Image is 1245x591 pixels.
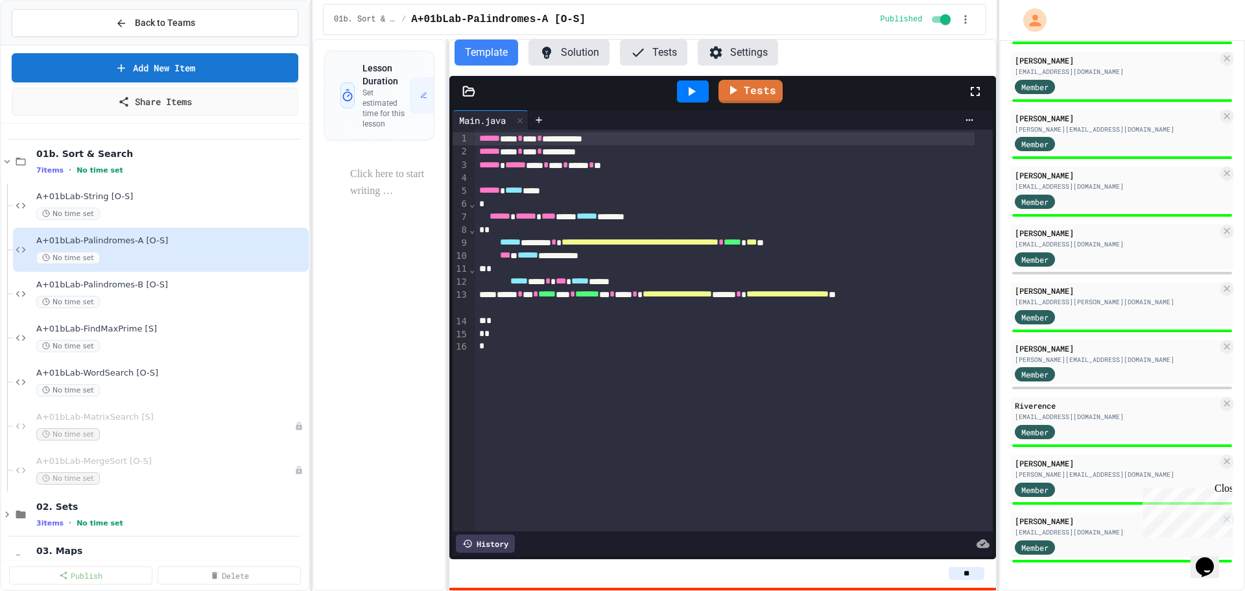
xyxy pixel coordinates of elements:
span: No time set [77,166,123,175]
div: 10 [453,250,469,263]
div: 15 [453,328,469,341]
span: Fold line [469,224,475,235]
span: 02. Sets [36,501,306,513]
span: 01b. Sort & Search [36,148,306,160]
div: Main.java [453,114,512,127]
div: [EMAIL_ADDRESS][DOMAIN_NAME] [1015,527,1218,537]
span: No time set [36,384,100,396]
div: [PERSON_NAME] [1015,169,1218,181]
a: Publish [9,566,152,585]
div: [PERSON_NAME] [1015,285,1218,296]
span: Back to Teams [135,16,195,30]
span: No time set [36,428,100,440]
div: Chat with us now!Close [5,5,89,82]
div: 1 [453,132,469,145]
span: A+01bLab-MergeSort [O-S] [36,456,294,467]
div: 8 [453,224,469,237]
button: Settings [698,40,778,66]
iframe: chat widget [1191,539,1232,578]
span: Fold line [469,264,475,274]
span: / [401,14,406,25]
iframe: chat widget [1137,483,1232,538]
a: Delete [158,566,301,585]
span: Member [1021,138,1049,150]
div: 4 [453,172,469,185]
div: [PERSON_NAME] [1015,54,1218,66]
div: Riverence [1015,400,1218,411]
div: 9 [453,237,469,250]
span: • [69,518,71,528]
span: A+01bLab-Palindromes-A [O-S] [411,12,586,27]
div: Main.java [453,110,528,130]
a: Tests [718,80,783,103]
button: Solution [528,40,610,66]
button: Tests [620,40,687,66]
div: [EMAIL_ADDRESS][DOMAIN_NAME] [1015,239,1218,249]
span: No time set [36,340,100,352]
button: Set Time [410,77,468,114]
div: [PERSON_NAME] [1015,112,1218,124]
div: [PERSON_NAME][EMAIL_ADDRESS][DOMAIN_NAME] [1015,125,1218,134]
div: [PERSON_NAME] [1015,227,1218,239]
button: Template [455,40,518,66]
span: 03. Maps [36,545,306,557]
span: A+01bLab-FindMaxPrime [S] [36,324,306,335]
div: [PERSON_NAME] [1015,515,1218,527]
span: A+01bLab-Palindromes-A [O-S] [36,235,306,247]
div: 14 [453,315,469,328]
div: My Account [1010,5,1050,35]
span: 7 items [36,166,64,175]
div: 3 [453,159,469,172]
div: [PERSON_NAME] [1015,343,1218,354]
a: Share Items [12,88,298,115]
p: Set estimated time for this lesson [362,88,410,129]
div: [EMAIL_ADDRESS][DOMAIN_NAME] [1015,412,1218,422]
span: Member [1021,368,1049,380]
div: 7 [453,211,469,224]
span: Fold line [469,199,475,209]
span: A+01bLab-Palindromes-B [O-S] [36,280,306,291]
div: [PERSON_NAME][EMAIL_ADDRESS][DOMAIN_NAME] [1015,355,1218,365]
div: [EMAIL_ADDRESS][DOMAIN_NAME] [1015,182,1218,191]
span: 3 items [36,519,64,527]
div: 5 [453,185,469,198]
div: [PERSON_NAME][EMAIL_ADDRESS][DOMAIN_NAME] [1015,470,1218,479]
span: Member [1021,254,1049,265]
div: [PERSON_NAME] [1015,457,1218,469]
div: 13 [453,289,469,315]
span: Published [881,14,923,25]
span: Member [1021,196,1049,208]
span: A+01bLab-MatrixSearch [S] [36,412,294,423]
span: No time set [77,519,123,527]
span: Member [1021,426,1049,438]
button: Back to Teams [12,9,298,37]
span: Member [1021,542,1049,553]
span: Member [1021,311,1049,323]
a: Add New Item [12,53,298,82]
span: No time set [36,472,100,485]
div: Content is published and visible to students [881,12,954,27]
span: Member [1021,484,1049,496]
div: Unpublished [294,422,303,431]
div: 11 [453,263,469,276]
div: [EMAIL_ADDRESS][DOMAIN_NAME] [1015,67,1218,77]
div: 2 [453,145,469,158]
span: No time set [36,296,100,308]
div: History [456,535,515,553]
span: A+01bLab-WordSearch [O-S] [36,368,306,379]
div: 12 [453,276,469,289]
span: Member [1021,81,1049,93]
div: 16 [453,341,469,354]
span: No time set [36,208,100,220]
h3: Lesson Duration [362,62,410,88]
span: 01b. Sort & Search [334,14,396,25]
div: [EMAIL_ADDRESS][PERSON_NAME][DOMAIN_NAME] [1015,297,1218,307]
span: • [69,165,71,175]
div: Unpublished [294,466,303,475]
span: A+01bLab-String [O-S] [36,191,306,202]
span: No time set [36,252,100,264]
div: 6 [453,198,469,211]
